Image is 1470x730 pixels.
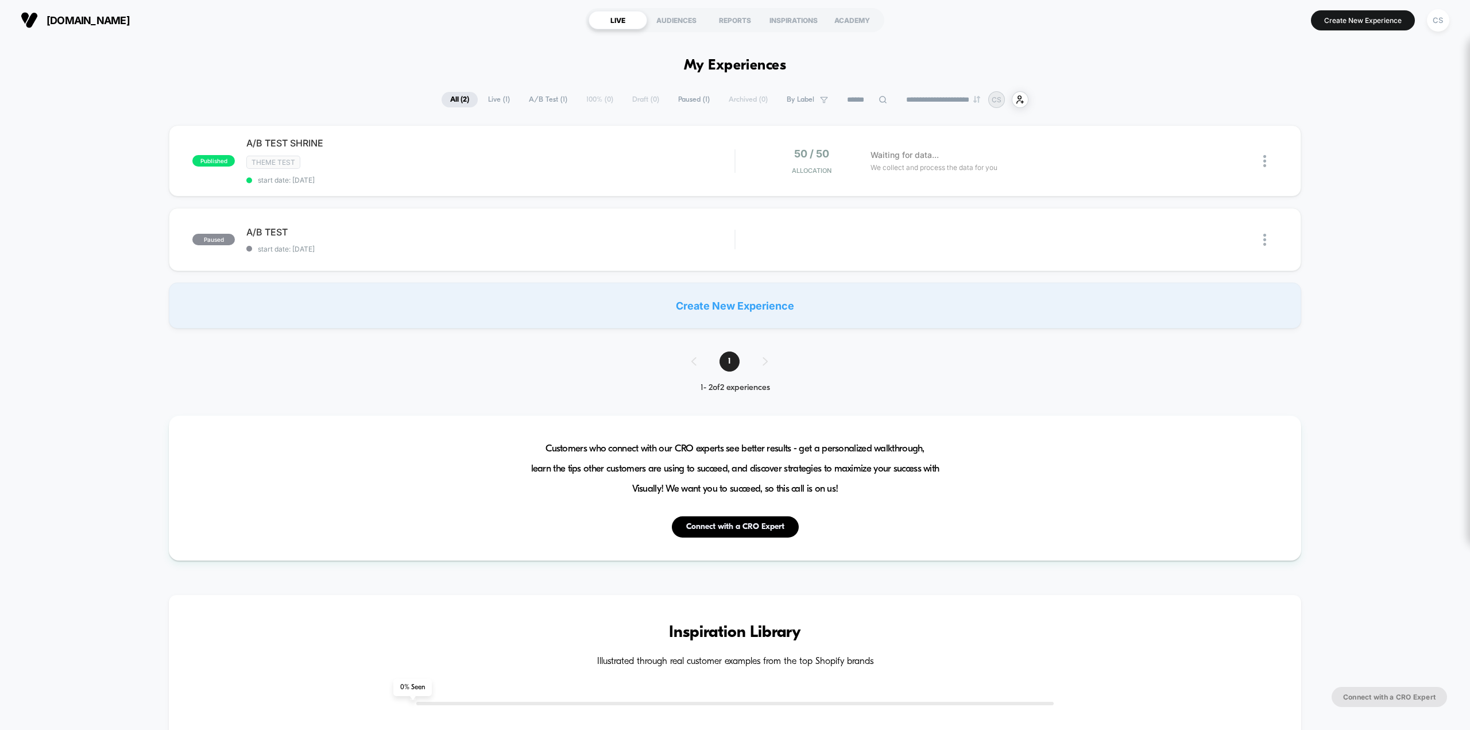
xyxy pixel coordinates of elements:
h1: My Experiences [684,57,787,74]
button: Connect with a CRO Expert [1332,687,1447,707]
h4: Illustrated through real customer examples from the top Shopify brands [203,656,1266,667]
button: Play, NEW DEMO 2025-VEED.mp4 [6,396,26,416]
div: 1 - 2 of 2 experiences [680,383,791,393]
div: AUDIENCES [647,11,706,29]
span: paused [192,234,235,245]
input: Volume [664,400,698,411]
span: A/B Test ( 1 ) [520,92,576,107]
div: ACADEMY [823,11,881,29]
img: Visually logo [21,11,38,29]
span: start date: [DATE] [246,245,734,253]
span: By Label [787,95,814,104]
img: end [973,96,980,103]
span: All ( 2 ) [442,92,478,107]
h3: Inspiration Library [203,624,1266,642]
div: REPORTS [706,11,764,29]
span: published [192,155,235,167]
span: Customers who connect with our CRO experts see better results - get a personalized walkthrough, l... [531,439,939,499]
div: CS [1427,9,1449,32]
input: Seek [9,380,744,391]
span: Allocation [792,167,831,175]
span: [DOMAIN_NAME] [47,14,130,26]
p: CS [992,95,1001,104]
div: LIVE [589,11,647,29]
span: A/B TEST [246,226,734,238]
div: INSPIRATIONS [764,11,823,29]
button: Play, NEW DEMO 2025-VEED.mp4 [358,194,392,228]
div: Duration [609,399,640,412]
span: Theme Test [246,156,300,169]
span: Live ( 1 ) [479,92,519,107]
span: start date: [DATE] [246,176,734,184]
span: 0 % Seen [393,679,432,696]
span: 1 [719,352,740,372]
span: We collect and process the data for you [871,162,997,173]
span: A/B TEST SHRINE [246,137,734,149]
img: close [1263,234,1266,246]
button: CS [1423,9,1453,32]
img: close [1263,155,1266,167]
span: Waiting for data... [871,149,939,161]
div: Create New Experience [169,283,1301,329]
span: Paused ( 1 ) [670,92,718,107]
span: 50 / 50 [794,148,829,160]
div: Current time [581,399,608,412]
button: [DOMAIN_NAME] [17,11,133,29]
button: Connect with a CRO Expert [672,516,799,538]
